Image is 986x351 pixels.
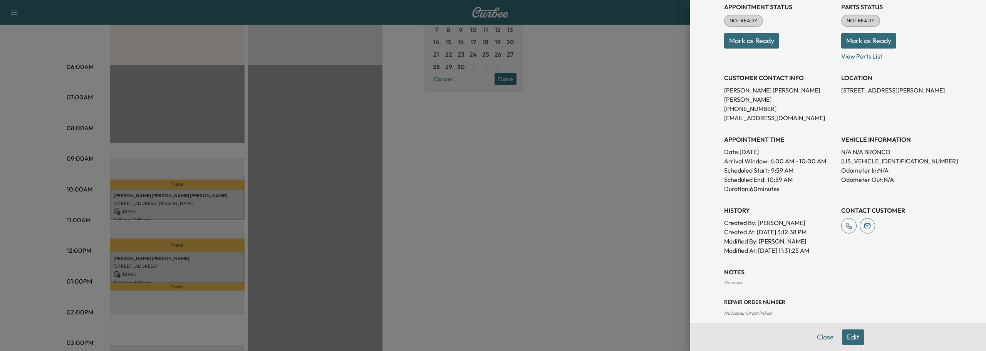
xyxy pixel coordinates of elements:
div: No notes [724,280,952,286]
p: Odometer In: N/A [841,166,952,175]
p: [PHONE_NUMBER] [724,104,835,113]
p: Duration: 60 minutes [724,184,835,193]
button: Edit [842,329,864,345]
p: Created At : [DATE] 3:12:38 PM [724,227,835,237]
p: Scheduled Start: [724,166,770,175]
h3: Appointment Status [724,2,835,12]
h3: CONTACT CUSTOMER [841,206,952,215]
p: [US_VEHICLE_IDENTIFICATION_NUMBER] [841,156,952,166]
h3: Parts Status [841,2,952,12]
p: Scheduled End: [724,175,766,184]
span: No Repair Order linked [724,310,771,316]
p: 9:59 AM [771,166,793,175]
p: Odometer Out: N/A [841,175,952,184]
p: [EMAIL_ADDRESS][DOMAIN_NAME] [724,113,835,123]
h3: APPOINTMENT TIME [724,135,835,144]
span: NOT READY [842,17,879,25]
p: 10:59 AM [767,175,793,184]
h3: LOCATION [841,73,952,82]
button: Close [812,329,839,345]
span: 6:00 AM - 10:00 AM [770,156,826,166]
p: Arrival Window: [724,156,835,166]
p: N/A N/A BRONCO [841,147,952,156]
h3: History [724,206,835,215]
h3: VEHICLE INFORMATION [841,135,952,144]
h3: CUSTOMER CONTACT INFO [724,73,835,82]
p: Created By : [PERSON_NAME] [724,218,835,227]
p: Date: [DATE] [724,147,835,156]
p: [STREET_ADDRESS][PERSON_NAME] [841,86,952,95]
p: View Parts List [841,49,952,61]
button: Mark as Ready [841,33,896,49]
span: NOT READY [725,17,762,25]
h3: Repair Order number [724,298,952,306]
p: Modified At : [DATE] 11:31:25 AM [724,246,835,255]
button: Mark as Ready [724,33,779,49]
h3: NOTES [724,267,952,277]
p: Modified By : [PERSON_NAME] [724,237,835,246]
p: [PERSON_NAME] [PERSON_NAME] [PERSON_NAME] [724,86,835,104]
